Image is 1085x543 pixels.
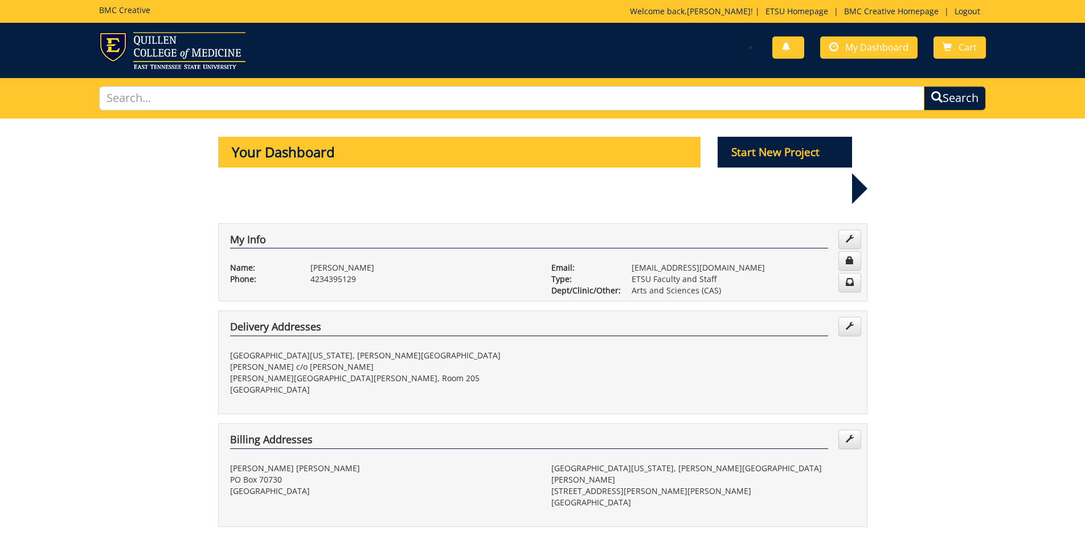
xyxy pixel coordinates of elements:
a: Change Password [838,251,861,271]
p: Name: [230,262,293,273]
p: [PERSON_NAME][GEOGRAPHIC_DATA][PERSON_NAME], Room 205 [230,373,534,384]
span: My Dashboard [845,41,908,54]
p: Type: [551,273,615,285]
p: ETSU Faculty and Staff [632,273,855,285]
a: Start New Project [718,148,852,158]
p: [PERSON_NAME] [310,262,534,273]
a: Edit Addresses [838,430,861,449]
button: Search [924,86,986,111]
a: BMC Creative Homepage [838,6,944,17]
span: Cart [959,41,977,54]
input: Search... [99,86,925,111]
h5: BMC Creative [99,6,150,14]
p: [GEOGRAPHIC_DATA] [230,384,534,395]
a: Cart [933,36,986,59]
p: [GEOGRAPHIC_DATA][US_STATE], [PERSON_NAME][GEOGRAPHIC_DATA][PERSON_NAME] [551,463,855,485]
p: Email: [551,262,615,273]
a: Change Communication Preferences [838,273,861,292]
p: [GEOGRAPHIC_DATA] [230,485,534,497]
h4: My Info [230,234,828,249]
p: Start New Project [718,137,852,168]
h4: Delivery Addresses [230,321,828,336]
p: [STREET_ADDRESS][PERSON_NAME][PERSON_NAME] [551,485,855,497]
p: PO Box 70730 [230,474,534,485]
h4: Billing Addresses [230,434,828,449]
img: ETSU logo [99,32,245,69]
a: My Dashboard [820,36,918,59]
a: Edit Addresses [838,317,861,336]
p: Arts and Sciences (CAS) [632,285,855,296]
p: Welcome back, ! | | | [630,6,986,17]
p: [GEOGRAPHIC_DATA][US_STATE], [PERSON_NAME][GEOGRAPHIC_DATA][PERSON_NAME] c/o [PERSON_NAME] [230,350,534,373]
a: Logout [949,6,986,17]
a: Edit Info [838,230,861,249]
p: Dept/Clinic/Other: [551,285,615,296]
p: Your Dashboard [218,137,701,168]
p: [GEOGRAPHIC_DATA] [551,497,855,508]
a: [PERSON_NAME] [687,6,751,17]
p: [EMAIL_ADDRESS][DOMAIN_NAME] [632,262,855,273]
p: Phone: [230,273,293,285]
a: ETSU Homepage [760,6,834,17]
p: [PERSON_NAME] [PERSON_NAME] [230,463,534,474]
p: 4234395129 [310,273,534,285]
